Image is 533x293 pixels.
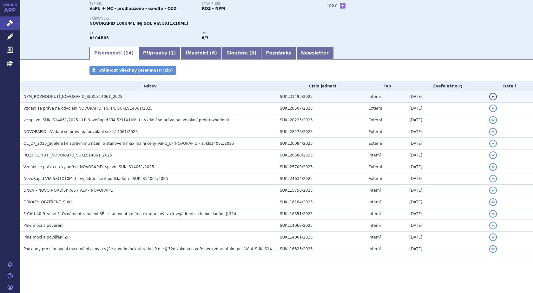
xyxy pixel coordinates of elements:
button: detail [489,175,497,182]
span: 14 [125,50,131,55]
p: Přípravek: [89,17,314,21]
span: Externí [368,118,382,122]
button: detail [489,128,497,136]
span: Interní [368,247,381,251]
td: [DATE] [406,196,486,208]
a: Stáhnout všechny písemnosti (zip) [89,66,176,75]
span: Externí [368,130,382,134]
span: NPM_ROZHODNUTÍ_NOVORAPID_SUKLS14061_2025 [23,94,122,99]
th: Zveřejněno [406,81,486,91]
button: detail [489,163,497,171]
span: Interní [368,223,381,228]
span: Interní [368,235,381,239]
td: SUKL25709/2025 [277,161,365,173]
td: [DATE] [406,208,486,220]
td: [DATE] [406,150,486,161]
strong: léčiva k terapii diabetu, insuliny a analoga dlouze působící, parent. [202,36,208,40]
span: Vzdání se práva na vyjádření NOVORAPID, sp. zn. SUKLS14061/2025 [23,165,154,169]
span: Externí [368,165,382,169]
span: Interní [368,153,381,157]
span: Interní [368,212,381,216]
span: Plné moci a pověření [23,223,63,228]
span: F-CAU-40-9_verze1_Oznámení zahájení SŘ - stanovení_změna ex-offo - výzva k vyjádření se k podklad... [23,212,236,216]
button: detail [489,105,497,112]
td: SUKL26580/2025 [277,150,365,161]
td: SUKL26084/2025 [277,138,365,150]
td: SUKL14061/2025 [277,232,365,243]
td: [DATE] [406,138,486,150]
th: Typ [365,81,406,91]
button: detail [489,93,497,100]
span: DŮKAZY_OPATŘENÉ_SÚKL [23,200,73,204]
button: detail [489,198,497,206]
span: Interní [368,200,381,204]
h3: Tagy [327,2,337,10]
a: Newsletter [296,47,333,60]
td: [DATE] [406,220,486,232]
button: detail [489,187,497,194]
a: Účastníci (8) [181,47,221,60]
button: detail [489,233,497,241]
td: SUKL16323/2025 [277,243,365,255]
a: Písemnosti (14) [89,47,138,60]
p: ATC: [89,31,195,35]
td: [DATE] [406,173,486,185]
td: [DATE] [406,232,486,243]
span: OL_27_2025_Sdělení ke správnímu řízení o stanovení maximální ceny VaPÚ_LP NOVORAPID - sukls14061/... [23,141,234,146]
button: detail [489,116,497,124]
span: 1 [171,50,174,55]
td: SUKL28223/2025 [277,114,365,126]
button: detail [489,222,497,229]
td: SUKL31493/2025 [277,91,365,103]
span: NovoRapid VIA 5X(1X10ML) - vyjádření se k podkladům - SUKLS14061/2025 [23,176,168,181]
td: SUKL24634/2025 [277,173,365,185]
span: 8 [212,50,215,55]
td: SUKL28507/2025 [277,103,365,114]
p: Typ SŘ: [89,2,195,6]
span: Interní [368,188,381,193]
td: SUKL16184/2025 [277,196,365,208]
span: Interní [368,94,381,99]
span: 0 [251,50,254,55]
span: Externí [368,141,382,146]
td: [DATE] [406,185,486,196]
td: SUKL15750/2025 [277,185,365,196]
th: Název [20,81,277,91]
span: Podklady pro stanovení maximální ceny a výše a podmínek úhrady LP dle § 32d zákona o veřejném zdr... [23,247,291,251]
td: [DATE] [406,114,486,126]
span: Externí [368,176,382,181]
abbr: (?) [457,84,462,89]
p: RS: [202,31,308,35]
strong: VaPÚ + MC - prodlouženo - ex-offo - OZD [89,6,177,11]
a: + [340,3,345,9]
td: SUKL28276/2025 [277,126,365,138]
button: detail [489,151,497,159]
a: Sloučení (0) [222,47,261,60]
button: detail [489,140,497,147]
th: Detail [486,81,533,91]
p: Stav řízení: [202,2,308,6]
span: ke sp. zn. SUKLS14061/2025 - LP NovoRapid VIA 5X(1X10ML) - Vzdání se práva na odvolání proti rozh... [23,118,229,122]
td: SUKL14062/2025 [277,220,365,232]
span: NOVORAPID - Vzdání se práva na odvolání sukls14061/2025 [23,130,138,134]
span: NOVORAPID 100U/ML INJ SOL VIA 5X(1X10ML) [89,21,188,26]
span: Plné moci a pověření ZP [23,235,69,239]
span: Stáhnout všechny písemnosti (zip) [98,68,173,73]
span: DNCV - NOVO NORDISK A/S / VZP - NOVORAPID [23,188,114,193]
td: SUKL16351/2025 [277,208,365,220]
button: detail [489,245,497,253]
th: Číslo jednací [277,81,365,91]
td: [DATE] [406,103,486,114]
td: [DATE] [406,126,486,138]
button: detail [489,210,497,218]
strong: INSULIN ASPART [89,36,109,40]
strong: ROZ – NPM [202,6,225,11]
td: [DATE] [406,91,486,103]
a: Přípravky (1) [138,47,181,60]
span: Externí [368,106,382,111]
a: Poznámka [261,47,296,60]
td: [DATE] [406,243,486,255]
span: Vzdání se práva na odvolání NOVORAPID, sp. zn. SUKLS14061/2025 [23,106,153,111]
span: ROZHODNUTÍ_NOVORAPID_SUKLS14061_2025 [23,153,112,157]
td: [DATE] [406,161,486,173]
